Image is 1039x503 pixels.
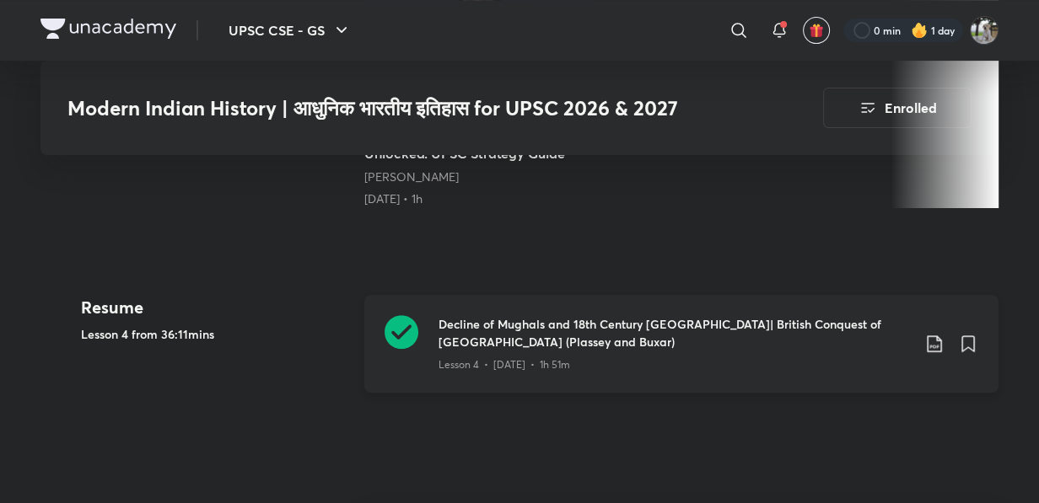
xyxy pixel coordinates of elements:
a: [PERSON_NAME] [364,169,459,185]
a: Company Logo [40,19,176,43]
div: Anuj Garg [364,169,594,185]
a: Decline of Mughals and 18th Century [GEOGRAPHIC_DATA]| British Conquest of [GEOGRAPHIC_DATA] (Pla... [364,295,999,413]
h3: Decline of Mughals and 18th Century [GEOGRAPHIC_DATA]| British Conquest of [GEOGRAPHIC_DATA] (Pla... [439,315,911,350]
button: avatar [803,17,830,44]
button: UPSC CSE - GS [218,13,362,47]
h3: Modern Indian History | आधुनिक भारतीय इतिहास for UPSC 2026 & 2027 [67,96,728,120]
p: Lesson 4 • [DATE] • 1h 51m [439,357,570,372]
h5: Lesson 4 from 36:11mins [81,325,351,343]
div: 6th Jul • 1h [364,190,594,207]
img: Anjali Ror [970,16,999,45]
img: streak [911,22,928,39]
h4: Resume [81,295,351,320]
button: Enrolled [823,88,972,128]
img: avatar [809,23,824,38]
img: Company Logo [40,19,176,39]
